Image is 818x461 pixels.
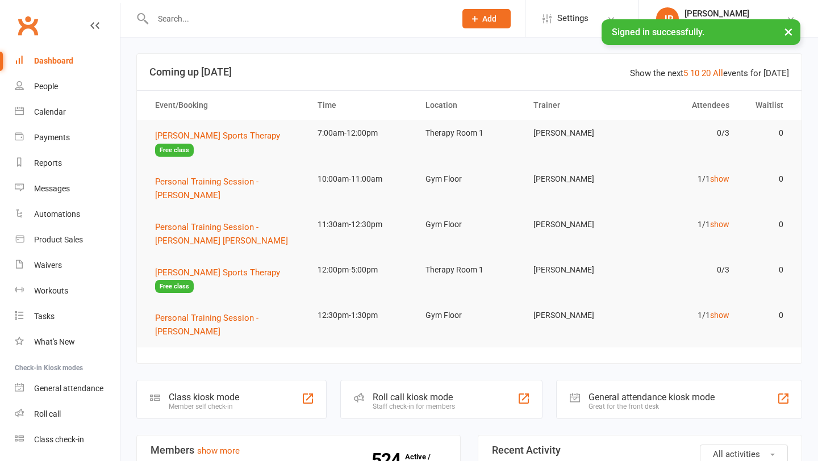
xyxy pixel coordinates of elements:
[34,409,61,418] div: Roll call
[15,278,120,304] a: Workouts
[34,261,62,270] div: Waivers
[482,14,496,23] span: Add
[523,91,631,120] th: Trainer
[740,302,794,329] td: 0
[415,211,523,238] td: Gym Floor
[523,302,631,329] td: [PERSON_NAME]
[415,166,523,192] td: Gym Floor
[155,311,297,338] button: Personal Training Session - [PERSON_NAME]
[713,68,723,78] a: All
[631,91,739,120] th: Attendees
[34,286,68,295] div: Workouts
[710,311,729,320] a: show
[155,129,297,157] button: [PERSON_NAME] Sports TherapyFree class
[307,302,415,329] td: 12:30pm-1:30pm
[740,166,794,192] td: 0
[15,376,120,401] a: General attendance kiosk mode
[34,209,80,219] div: Automations
[373,403,455,410] div: Staff check-in for members
[740,91,794,120] th: Waitlist
[34,184,70,193] div: Messages
[149,66,789,78] h3: Coming up [DATE]
[631,120,739,146] td: 0/3
[34,107,66,116] div: Calendar
[631,302,739,329] td: 1/1
[15,227,120,253] a: Product Sales
[34,82,58,91] div: People
[34,133,70,142] div: Payments
[415,120,523,146] td: Therapy Room 1
[155,313,258,337] span: Personal Training Session - [PERSON_NAME]
[740,257,794,283] td: 0
[15,125,120,150] a: Payments
[710,220,729,229] a: show
[15,176,120,202] a: Messages
[589,392,715,403] div: General attendance kiosk mode
[631,211,739,238] td: 1/1
[34,158,62,167] div: Reports
[15,150,120,176] a: Reports
[15,202,120,227] a: Automations
[415,302,523,329] td: Gym Floor
[307,211,415,238] td: 11:30am-12:30pm
[145,91,307,120] th: Event/Booking
[307,91,415,120] th: Time
[713,449,760,459] span: All activities
[702,68,711,78] a: 20
[523,166,631,192] td: [PERSON_NAME]
[155,280,194,293] span: Free class
[589,403,715,410] div: Great for the front desk
[656,7,679,30] div: JR
[523,257,631,283] td: [PERSON_NAME]
[15,48,120,74] a: Dashboard
[685,19,786,29] div: Titan Performance Gyms Ltd
[155,220,297,248] button: Personal Training Session - [PERSON_NAME] [PERSON_NAME]
[34,312,55,321] div: Tasks
[15,427,120,452] a: Class kiosk mode
[557,6,589,31] span: Settings
[34,235,83,244] div: Product Sales
[307,166,415,192] td: 10:00am-11:00am
[169,403,239,410] div: Member self check-in
[155,144,194,157] span: Free class
[34,56,73,65] div: Dashboard
[307,257,415,283] td: 12:00pm-5:00pm
[690,68,699,78] a: 10
[169,392,239,403] div: Class kiosk mode
[710,174,729,183] a: show
[155,266,297,294] button: [PERSON_NAME] Sports TherapyFree class
[15,401,120,427] a: Roll call
[15,253,120,278] a: Waivers
[155,177,258,200] span: Personal Training Session - [PERSON_NAME]
[34,337,75,346] div: What's New
[740,120,794,146] td: 0
[155,222,288,246] span: Personal Training Session - [PERSON_NAME] [PERSON_NAME]
[155,175,297,202] button: Personal Training Session - [PERSON_NAME]
[15,304,120,329] a: Tasks
[612,27,704,37] span: Signed in successfully.
[34,384,103,393] div: General attendance
[740,211,794,238] td: 0
[462,9,511,28] button: Add
[151,445,446,456] h3: Members
[15,329,120,355] a: What's New
[631,166,739,192] td: 1/1
[373,392,455,403] div: Roll call kiosk mode
[492,445,788,456] h3: Recent Activity
[685,9,786,19] div: [PERSON_NAME]
[34,435,84,444] div: Class check-in
[683,68,688,78] a: 5
[630,66,789,80] div: Show the next events for [DATE]
[778,19,799,44] button: ×
[415,257,523,283] td: Therapy Room 1
[197,446,240,456] a: show more
[14,11,42,40] a: Clubworx
[523,120,631,146] td: [PERSON_NAME]
[307,120,415,146] td: 7:00am-12:00pm
[523,211,631,238] td: [PERSON_NAME]
[415,91,523,120] th: Location
[631,257,739,283] td: 0/3
[149,11,448,27] input: Search...
[155,131,280,141] span: [PERSON_NAME] Sports Therapy
[15,74,120,99] a: People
